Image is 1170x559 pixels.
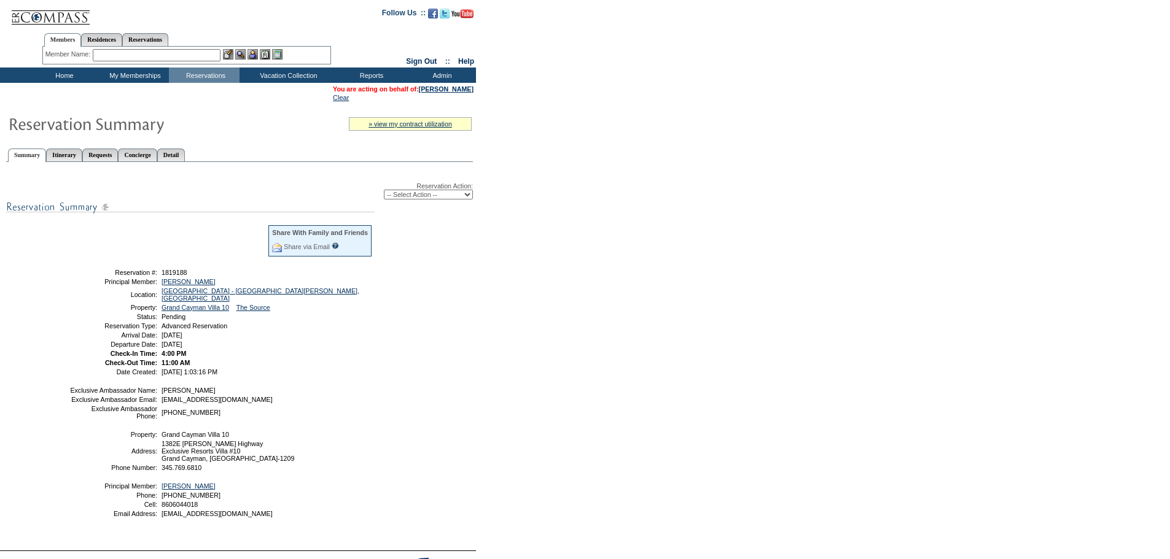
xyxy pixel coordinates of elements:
div: Reservation Action: [6,182,473,199]
span: 1819188 [162,269,187,276]
td: Status: [69,313,157,320]
a: Grand Cayman Villa 10 [162,304,229,311]
td: Phone: [69,492,157,499]
img: subTtlResSummary.gif [6,199,375,215]
span: Advanced Reservation [162,322,227,330]
span: [DATE] [162,341,182,348]
a: Members [44,33,82,47]
img: View [235,49,246,60]
a: [PERSON_NAME] [419,85,474,93]
td: Reservation #: [69,269,157,276]
td: Phone Number: [69,464,157,471]
img: Reservations [260,49,270,60]
a: Summary [8,148,46,162]
a: » view my contract utilization [369,120,452,128]
td: Exclusive Ambassador Phone: [69,405,157,420]
a: Help [458,57,474,66]
td: Principal Member: [69,278,157,285]
td: Home [28,67,98,83]
a: Sign Out [406,57,437,66]
a: Subscribe to our YouTube Channel [451,12,474,20]
a: Concierge [118,148,157,161]
td: Admin [405,67,476,83]
span: [EMAIL_ADDRESS][DOMAIN_NAME] [162,396,273,403]
a: Requests [82,148,118,161]
span: 1382E [PERSON_NAME] Highway Exclusive Resorts Villa #10 Grand Cayman, [GEOGRAPHIC_DATA]-1209 [162,440,294,462]
span: 4:00 PM [162,350,186,357]
span: [DATE] 1:03:16 PM [162,368,217,376]
a: The Source [236,304,270,311]
img: Reservaton Summary [8,111,254,136]
a: [PERSON_NAME] [162,482,216,490]
img: Impersonate [248,49,258,60]
span: [PHONE_NUMBER] [162,409,220,416]
a: [PERSON_NAME] [162,278,216,285]
span: 8606044018 [162,501,198,508]
td: Exclusive Ambassador Name: [69,387,157,394]
span: Grand Cayman Villa 10 [162,431,229,438]
span: [EMAIL_ADDRESS][DOMAIN_NAME] [162,510,273,517]
img: Become our fan on Facebook [428,9,438,18]
img: Follow us on Twitter [440,9,450,18]
img: Subscribe to our YouTube Channel [451,9,474,18]
td: Property: [69,304,157,311]
span: [DATE] [162,331,182,339]
span: 345.769.6810 [162,464,201,471]
input: What is this? [332,242,339,249]
span: :: [445,57,450,66]
strong: Check-In Time: [111,350,157,357]
span: 11:00 AM [162,359,190,366]
div: Share With Family and Friends [272,229,368,236]
td: Date Created: [69,368,157,376]
a: Follow us on Twitter [440,12,450,20]
span: You are acting on behalf of: [333,85,474,93]
td: Arrival Date: [69,331,157,339]
span: [PERSON_NAME] [162,387,216,394]
td: Vacation Collection [240,67,335,83]
td: Principal Member: [69,482,157,490]
td: Reservation Type: [69,322,157,330]
td: Reports [335,67,405,83]
td: Departure Date: [69,341,157,348]
div: Member Name: [45,49,93,60]
td: Property: [69,431,157,438]
img: b_edit.gif [223,49,233,60]
a: Share via Email [284,243,330,250]
a: Become our fan on Facebook [428,12,438,20]
td: Location: [69,287,157,302]
a: Detail [157,148,185,161]
a: Reservations [122,33,168,46]
td: Cell: [69,501,157,508]
a: Itinerary [46,148,82,161]
td: Reservations [169,67,240,83]
span: Pending [162,313,185,320]
img: b_calculator.gif [272,49,283,60]
a: [GEOGRAPHIC_DATA] - [GEOGRAPHIC_DATA][PERSON_NAME], [GEOGRAPHIC_DATA] [162,287,359,302]
td: Follow Us :: [382,7,426,22]
strong: Check-Out Time: [105,359,157,366]
td: My Memberships [98,67,169,83]
td: Email Address: [69,510,157,517]
a: Residences [81,33,122,46]
td: Exclusive Ambassador Email: [69,396,157,403]
span: [PHONE_NUMBER] [162,492,220,499]
td: Address: [69,440,157,462]
a: Clear [333,94,349,101]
